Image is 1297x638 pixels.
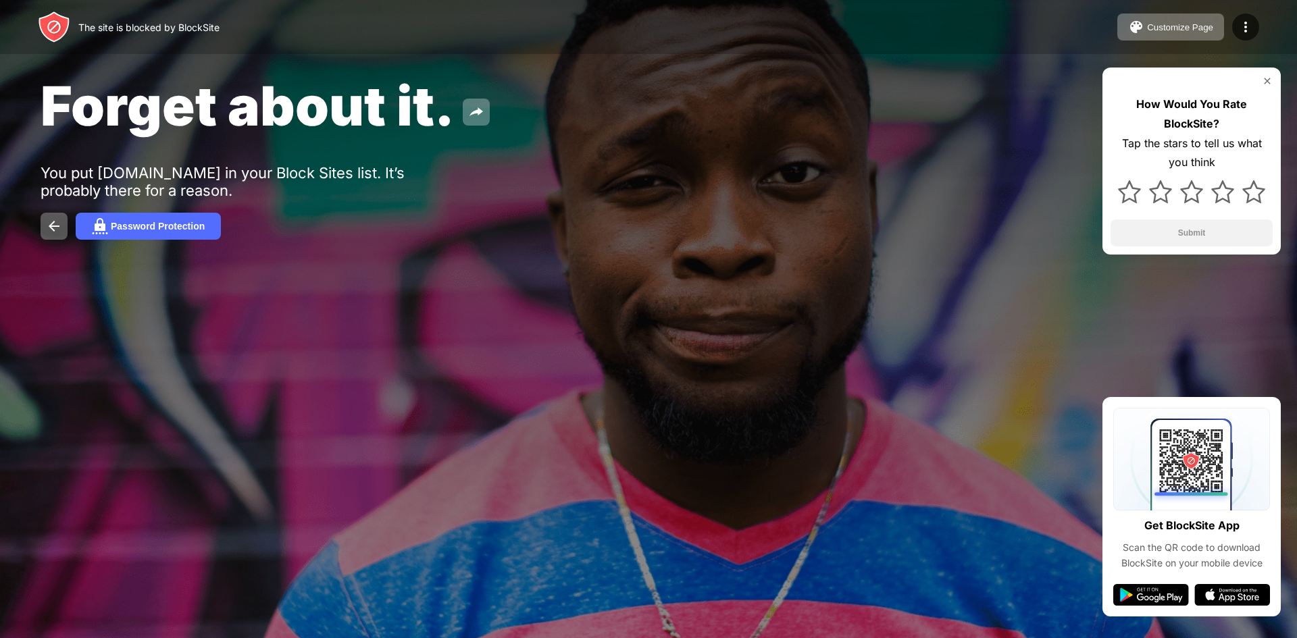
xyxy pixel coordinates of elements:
[468,104,484,120] img: share.svg
[46,218,62,234] img: back.svg
[1238,19,1254,35] img: menu-icon.svg
[1149,180,1172,203] img: star.svg
[1211,180,1234,203] img: star.svg
[1111,95,1273,134] div: How Would You Rate BlockSite?
[1128,19,1144,35] img: pallet.svg
[1147,22,1213,32] div: Customize Page
[1242,180,1265,203] img: star.svg
[92,218,108,234] img: password.svg
[38,11,70,43] img: header-logo.svg
[1118,180,1141,203] img: star.svg
[1113,408,1270,510] img: qrcode.svg
[1111,134,1273,173] div: Tap the stars to tell us what you think
[41,73,455,138] span: Forget about it.
[1113,584,1189,606] img: google-play.svg
[1117,14,1224,41] button: Customize Page
[1111,219,1273,246] button: Submit
[1180,180,1203,203] img: star.svg
[41,164,458,199] div: You put [DOMAIN_NAME] in your Block Sites list. It’s probably there for a reason.
[78,22,220,33] div: The site is blocked by BlockSite
[1194,584,1270,606] img: app-store.svg
[1144,516,1240,535] div: Get BlockSite App
[1113,540,1270,570] div: Scan the QR code to download BlockSite on your mobile device
[1262,76,1273,86] img: rate-us-close.svg
[111,221,205,232] div: Password Protection
[76,213,221,240] button: Password Protection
